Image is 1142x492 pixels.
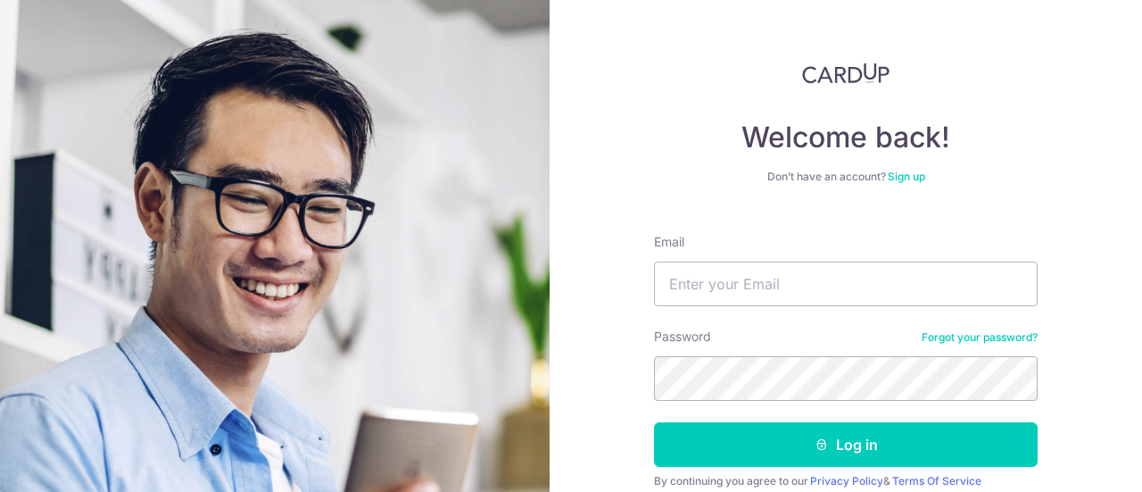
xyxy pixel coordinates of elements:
[922,330,1038,345] a: Forgot your password?
[654,262,1038,306] input: Enter your Email
[810,474,883,488] a: Privacy Policy
[654,233,684,251] label: Email
[654,120,1038,155] h4: Welcome back!
[888,170,925,183] a: Sign up
[654,474,1038,488] div: By continuing you agree to our &
[654,170,1038,184] div: Don’t have an account?
[654,422,1038,467] button: Log in
[892,474,981,488] a: Terms Of Service
[654,328,711,346] label: Password
[802,63,890,84] img: CardUp Logo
